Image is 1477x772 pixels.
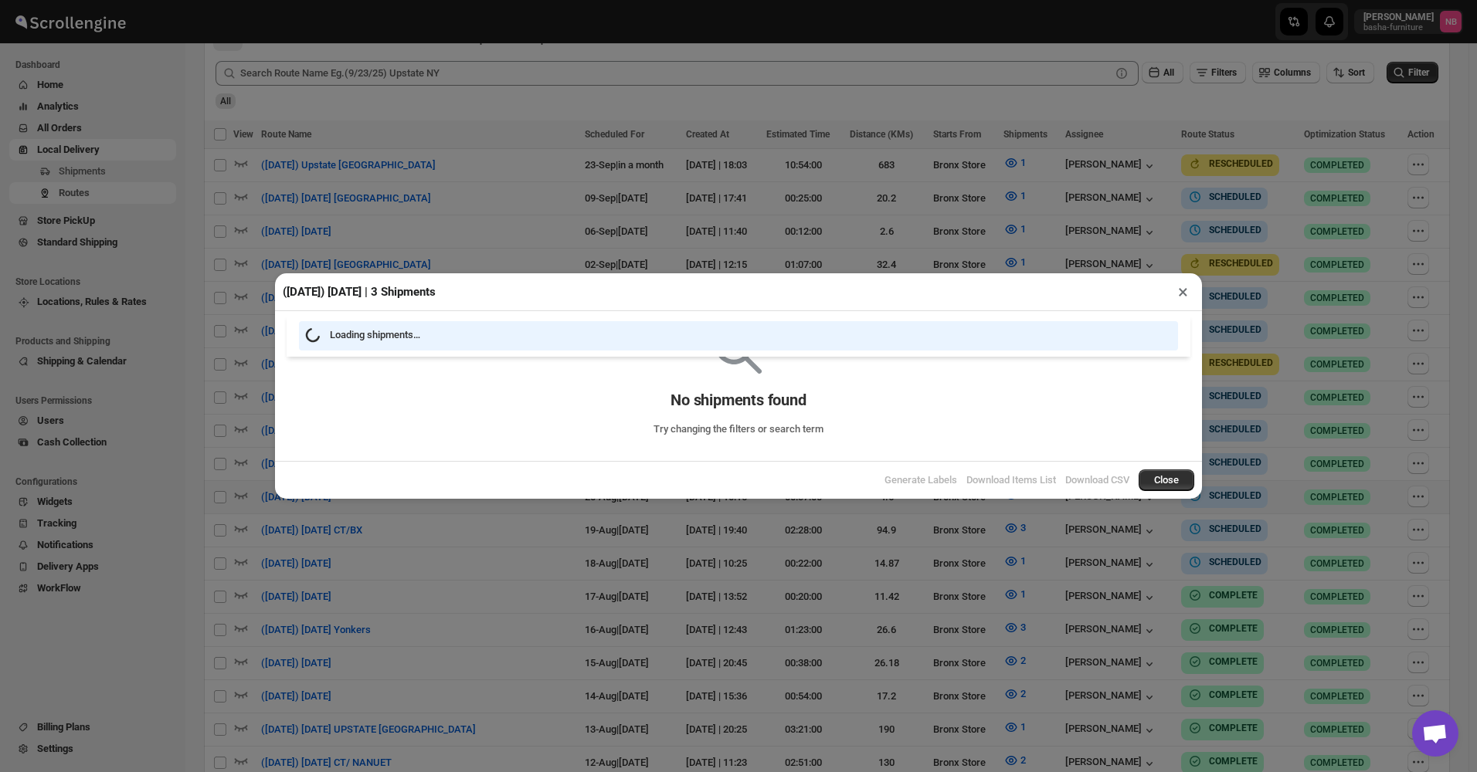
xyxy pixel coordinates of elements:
[671,391,806,409] p: No shipments found
[330,327,420,347] span: Loading shipments…
[1412,710,1458,757] a: Open chat
[654,422,823,437] p: Try changing the filters or search term
[283,284,436,300] h2: ([DATE]) [DATE] | 3 Shipments
[1139,469,1194,491] button: Close
[1172,281,1194,303] button: ×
